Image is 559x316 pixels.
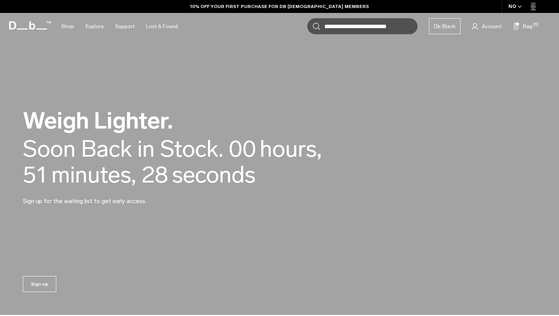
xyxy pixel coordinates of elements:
span: seconds [172,162,256,187]
div: Soon Back in Stock. [23,136,223,162]
a: Db Black [429,18,461,34]
h2: Weigh Lighter. [23,109,365,132]
span: minutes [51,162,136,187]
a: Shop [61,13,74,40]
a: Lost & Found [146,13,178,40]
span: , [131,161,136,189]
a: Support [115,13,135,40]
a: Sign up [23,276,56,292]
nav: Main Navigation [56,13,184,40]
span: Account [482,22,502,30]
span: hours, [260,136,322,162]
button: Bag (1) [513,22,532,31]
a: Account [472,22,502,31]
span: (1) [533,22,538,28]
span: Bag [523,22,532,30]
a: 10% OFF YOUR FIRST PURCHASE FOR DB [DEMOGRAPHIC_DATA] MEMBERS [190,3,369,10]
span: 00 [229,136,256,162]
a: Explore [86,13,104,40]
p: Sign up for the waiting list to get early access. [23,187,205,206]
span: 28 [142,162,168,187]
span: 51 [23,162,48,187]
